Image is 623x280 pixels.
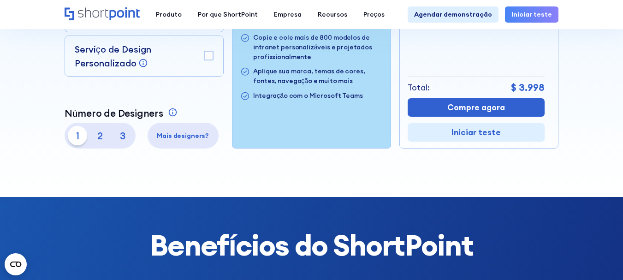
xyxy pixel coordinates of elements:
[198,10,258,18] font: Por que ShortPoint
[408,6,498,23] a: Agendar demonstração
[414,10,492,18] font: Agendar demonstração
[190,6,266,23] a: Por que ShortPoint
[148,6,190,23] a: Produto
[457,173,623,280] div: Widget de chat
[157,131,209,140] font: Mais designers?
[447,102,505,113] font: Compre agora
[156,10,182,18] font: Produto
[511,10,552,18] font: Iniciar teste
[408,98,545,117] a: Compre agora
[75,43,151,68] font: Serviço de Design Personalizado
[457,173,623,280] iframe: Chat Widget
[65,107,163,119] font: Número de Designers
[266,6,309,23] a: Empresa
[451,127,501,137] font: Iniciar teste
[408,123,545,142] a: Iniciar teste
[97,130,103,142] font: 2
[253,91,362,100] font: Integração com o Microsoft Teams
[120,130,125,142] font: 3
[65,107,179,119] a: Número de Designers
[5,253,27,275] button: Open CMP widget
[65,7,140,21] a: Lar
[318,10,347,18] font: Recursos
[253,67,365,85] font: Aplique sua marca, temas de cores, fontes, navegação e muito mais
[505,6,558,23] a: Iniciar teste
[76,130,79,142] font: 1
[363,10,385,18] font: Preços
[150,226,473,263] font: Benefícios do ShortPoint
[274,10,302,18] font: Empresa
[253,33,372,61] font: Copie e cole mais de 800 modelos de intranet personalizáveis ​​e projetados profissionalmente
[408,82,430,93] font: Total:
[309,6,355,23] a: Recursos
[511,81,545,94] font: $ 3.998
[355,6,392,23] a: Preços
